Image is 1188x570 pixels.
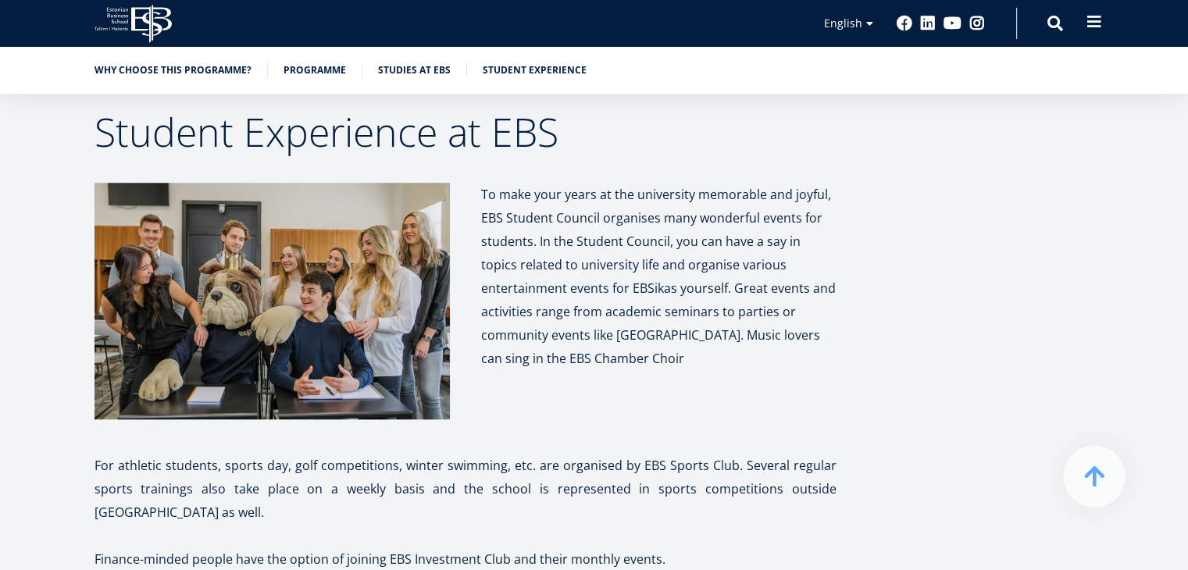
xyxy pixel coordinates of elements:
a: Programme [284,62,346,78]
a: Linkedin [920,16,936,31]
input: Technology Innovation MBA [4,258,14,269]
span: Technology Innovation MBA [18,258,150,272]
span: Two-year MBA [18,237,85,251]
span: One-year MBA (in Estonian) [18,217,145,231]
a: Instagram [969,16,985,31]
input: One-year MBA (in Estonian) [4,218,14,228]
a: Facebook [897,16,912,31]
span: To make your years at the university memorable and joyful, EBS Student Council organises many won... [481,186,836,367]
a: Why choose this programme? [95,62,252,78]
a: Youtube [944,16,961,31]
a: Student experience [483,62,587,78]
input: Two-year MBA [4,238,14,248]
h2: Student Experience at EBS [95,112,837,151]
span: Last Name [371,1,421,15]
span: For athletic students, sports day, golf competitions, winter swimming, etc. are organised by EBS ... [95,457,837,521]
a: Studies at EBS [378,62,451,78]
